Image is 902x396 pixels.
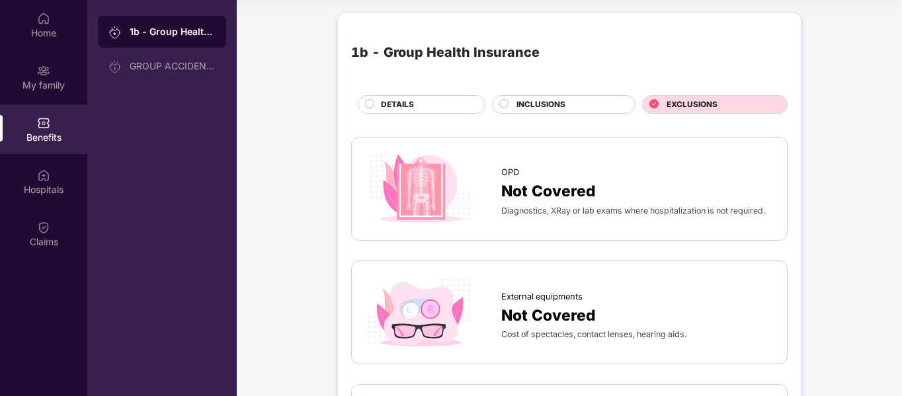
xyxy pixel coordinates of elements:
span: Cost of spectacles, contact lenses, hearing aids. [501,329,686,339]
span: Diagnostics, XRay or lab exams where hospitalization is not required. [501,206,765,216]
div: GROUP ACCIDENTAL INSURANCE [130,61,216,71]
div: 1b - Group Health Insurance [130,25,216,38]
span: Not Covered [501,303,596,327]
img: svg+xml;base64,PHN2ZyB3aWR0aD0iMjAiIGhlaWdodD0iMjAiIHZpZXdCb3g9IjAgMCAyMCAyMCIgZmlsbD0ibm9uZSIgeG... [37,64,50,77]
span: OPD [501,166,519,179]
img: icon [365,151,475,227]
img: svg+xml;base64,PHN2ZyBpZD0iSG9tZSIgeG1sbnM9Imh0dHA6Ly93d3cudzMub3JnLzIwMDAvc3ZnIiB3aWR0aD0iMjAiIG... [37,12,50,25]
img: svg+xml;base64,PHN2ZyBpZD0iSG9zcGl0YWxzIiB4bWxucz0iaHR0cDovL3d3dy53My5vcmcvMjAwMC9zdmciIHdpZHRoPS... [37,169,50,182]
img: svg+xml;base64,PHN2ZyB3aWR0aD0iMjAiIGhlaWdodD0iMjAiIHZpZXdCb3g9IjAgMCAyMCAyMCIgZmlsbD0ibm9uZSIgeG... [108,26,122,39]
img: svg+xml;base64,PHN2ZyBpZD0iQ2xhaW0iIHhtbG5zPSJodHRwOi8vd3d3LnczLm9yZy8yMDAwL3N2ZyIgd2lkdGg9IjIwIi... [37,221,50,234]
span: Not Covered [501,179,596,203]
span: External equipments [501,290,583,303]
span: DETAILS [381,99,414,111]
img: svg+xml;base64,PHN2ZyB3aWR0aD0iMjAiIGhlaWdodD0iMjAiIHZpZXdCb3g9IjAgMCAyMCAyMCIgZmlsbD0ibm9uZSIgeG... [108,60,122,73]
img: icon [365,274,475,350]
span: EXCLUSIONS [667,99,717,111]
div: 1b - Group Health Insurance [351,42,540,63]
span: INCLUSIONS [516,99,565,111]
img: svg+xml;base64,PHN2ZyBpZD0iQmVuZWZpdHMiIHhtbG5zPSJodHRwOi8vd3d3LnczLm9yZy8yMDAwL3N2ZyIgd2lkdGg9Ij... [37,116,50,130]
